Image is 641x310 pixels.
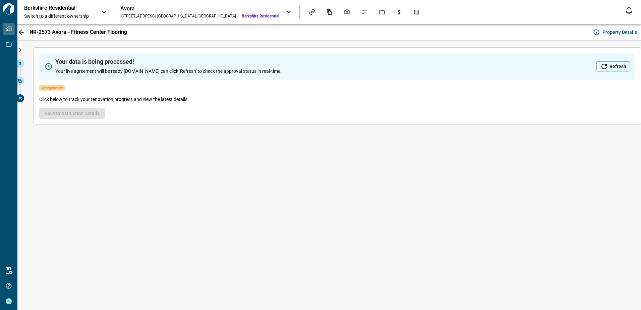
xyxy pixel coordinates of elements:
div: Avora [120,5,279,12]
iframe: Intercom live chat [618,287,634,303]
span: Berkshire Residential [242,13,279,19]
button: Property Details [592,27,640,38]
span: Click below to track your renovation progress and view the latest details. [39,96,189,103]
div: Asset View [305,6,319,18]
div: [STREET_ADDRESS] , [GEOGRAPHIC_DATA] , [GEOGRAPHIC_DATA] [120,13,236,19]
div: Photos [340,6,354,18]
span: Property Details [602,29,637,36]
span: NR-2573 Avora - Fitness Center Flooring [30,29,127,36]
div: Jobs [375,6,389,18]
button: Refresh [596,61,630,71]
div: Documents [323,6,337,18]
span: Switch to a different ownership [24,13,95,19]
span: Refresh [609,63,626,70]
div: Issues & Info [357,6,371,18]
button: Open notification feed [624,5,634,16]
p: Berkshire Residential [24,5,84,11]
span: Live Agreement [39,85,65,91]
div: Takeoff Center [410,6,424,18]
span: Your live agreement will be ready [DOMAIN_NAME] can click 'Refresh' to check the approval status ... [55,68,282,74]
div: Budgets [392,6,406,18]
span: Your data is being processed! [55,58,282,65]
